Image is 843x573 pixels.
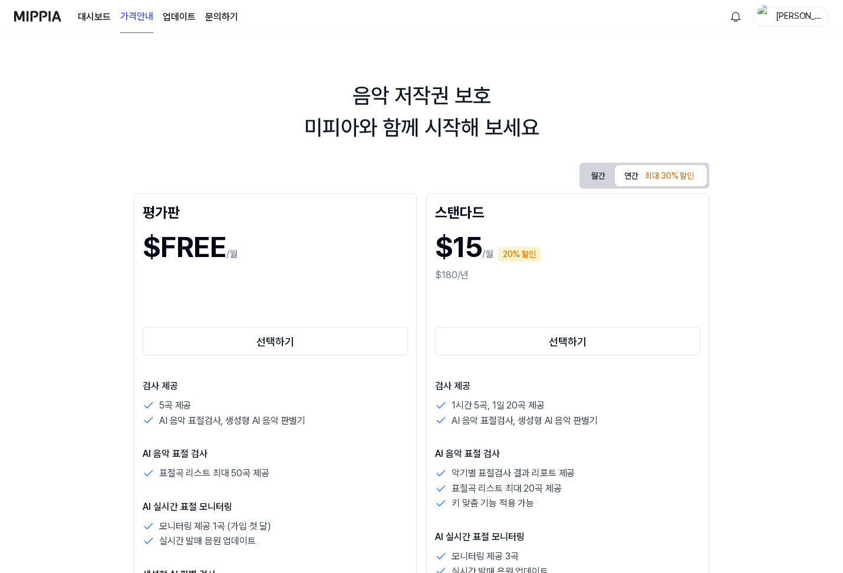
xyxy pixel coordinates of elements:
button: 연간 [615,165,707,186]
div: [PERSON_NAME] [775,9,821,22]
div: 최대 30% 할인 [641,167,697,185]
p: AI 음악 표절 검사 [143,447,408,461]
p: AI 음악 표절검사, 생성형 AI 음악 판별기 [159,413,305,429]
a: 업데이트 [163,10,196,24]
a: 대시보드 [78,10,111,24]
a: 선택하기 [143,325,408,358]
p: 검사 제공 [435,379,700,393]
p: /월 [482,247,493,261]
button: 선택하기 [143,327,408,355]
a: 가격안내 [120,1,153,33]
p: 모니터링 제공 3곡 [452,549,518,564]
p: AI 음악 표절검사, 생성형 AI 음악 판별기 [452,413,598,429]
div: 평가판 [143,202,408,221]
div: 20% 할인 [498,247,541,262]
p: 5곡 제공 [159,398,191,413]
button: 선택하기 [435,327,700,355]
h1: $FREE [143,226,226,268]
p: AI 음악 표절 검사 [435,447,700,461]
p: 표절곡 리스트 최대 20곡 제공 [452,481,561,496]
div: 스탠다드 [435,202,700,221]
p: 악기별 표절검사 결과 리포트 제공 [452,466,575,481]
p: 표절곡 리스트 최대 50곡 제공 [159,466,269,481]
p: 모니터링 제공 1곡 (가입 첫 달) [159,519,271,534]
p: 검사 제공 [143,379,408,393]
p: AI 실시간 표절 모니터링 [435,530,700,544]
p: 1시간 5곡, 1일 20곡 제공 [452,398,544,413]
div: $180/년 [435,268,700,282]
button: 월간 [582,165,615,187]
p: 실시간 발매 음원 업데이트 [159,534,256,549]
p: 키 맞춤 기능 적용 가능 [452,496,534,511]
a: 문의하기 [205,10,238,24]
button: profile[PERSON_NAME] [753,6,829,27]
img: profile [758,5,772,28]
a: 선택하기 [435,325,700,358]
img: 알림 [729,9,743,24]
h1: $15 [435,226,482,268]
p: AI 실시간 표절 모니터링 [143,500,408,514]
p: /월 [226,247,238,261]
